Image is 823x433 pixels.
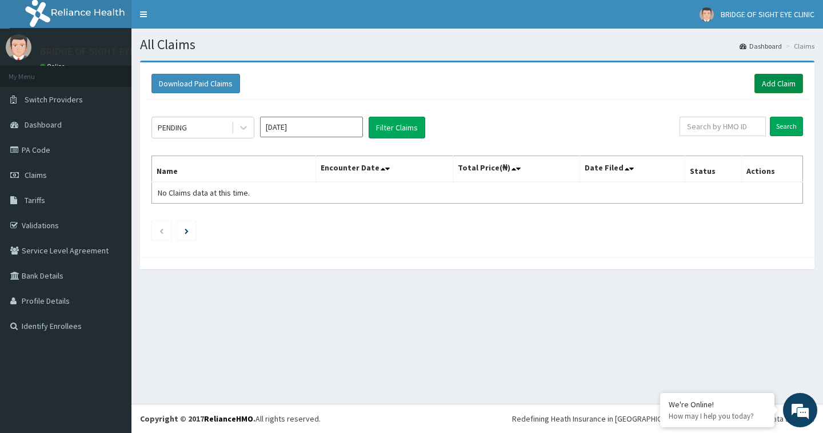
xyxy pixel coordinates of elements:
button: Download Paid Claims [151,74,240,93]
p: How may I help you today? [669,411,766,421]
a: Dashboard [740,41,782,51]
div: Redefining Heath Insurance in [GEOGRAPHIC_DATA] using Telemedicine and Data Science! [512,413,814,424]
span: BRIDGE OF SIGHT EYE CLINIC [721,9,814,19]
th: Total Price(₦) [453,156,580,182]
img: User Image [700,7,714,22]
a: Next page [185,225,189,236]
h1: All Claims [140,37,814,52]
span: No Claims data at this time. [158,188,250,198]
input: Select Month and Year [260,117,363,137]
span: Dashboard [25,120,62,130]
button: Filter Claims [369,117,425,138]
th: Date Filed [580,156,685,182]
a: Online [40,62,67,70]
th: Actions [741,156,802,182]
span: Tariffs [25,195,45,205]
strong: Copyright © 2017 . [140,414,255,424]
th: Encounter Date [315,156,453,182]
footer: All rights reserved. [131,404,823,433]
img: User Image [6,34,31,60]
a: Previous page [159,225,164,236]
p: BRIDGE OF SIGHT EYE CLINIC [40,46,166,57]
input: Search by HMO ID [680,117,766,136]
th: Status [685,156,741,182]
div: We're Online! [669,399,766,410]
th: Name [152,156,316,182]
span: Claims [25,170,47,180]
a: Add Claim [754,74,803,93]
span: Switch Providers [25,94,83,105]
div: PENDING [158,122,187,133]
a: RelianceHMO [204,414,253,424]
input: Search [770,117,803,136]
li: Claims [783,41,814,51]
